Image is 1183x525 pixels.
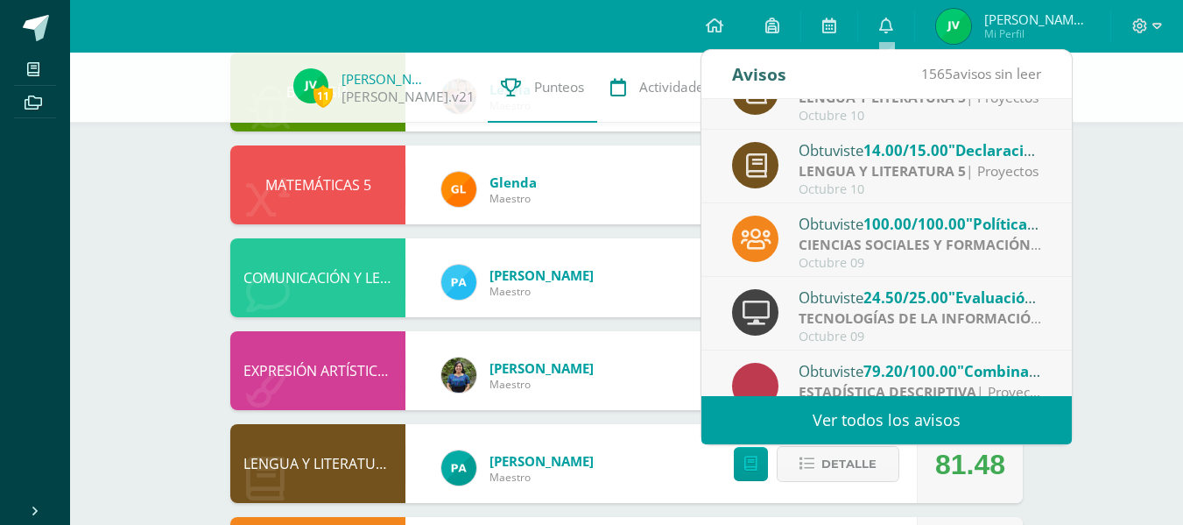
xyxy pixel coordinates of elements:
span: "Declaración personal" [948,140,1116,160]
img: 4d02e55cc8043f0aab29493a7075c5f8.png [441,265,476,300]
div: Octubre 09 [799,330,1042,344]
a: [PERSON_NAME] [489,452,594,470]
span: Maestro [489,284,594,299]
span: 100.00/100.00 [863,214,966,234]
span: 11 [313,85,333,107]
span: Maestro [489,191,537,206]
span: Maestro [489,377,594,392]
img: 7115e4ef1502d82e30f2a52f7cb22b3f.png [441,172,476,207]
div: Avisos [732,50,786,98]
div: Obtuviste en [799,286,1042,309]
a: Ver todos los avisos [701,396,1072,444]
div: COMUNICACIÓN Y LENGUAJE L3 (INGLÉS) [230,238,405,317]
div: Octubre 10 [799,182,1042,197]
span: Maestro [489,470,594,485]
button: Detalle [777,446,899,482]
span: Mi Perfil [984,26,1089,41]
a: [PERSON_NAME] [489,359,594,377]
div: LENGUA Y LITERATURA 5 [230,424,405,503]
div: Octubre 10 [799,109,1042,124]
span: 79.20/100.00 [863,361,957,381]
a: [PERSON_NAME] [342,70,429,88]
span: "Políticas públicas" [966,214,1106,234]
span: Actividades [639,78,710,96]
div: | Proyecto de dominio [799,382,1042,402]
a: Glenda [489,174,537,191]
div: Octubre 09 [799,256,1042,271]
img: 36627948da5af62e6e4d36ba7d792ec8.png [441,358,476,393]
strong: LENGUA Y LITERATURA 5 [799,161,966,181]
div: Obtuviste en [799,359,1042,382]
span: Punteos [534,78,584,96]
a: [PERSON_NAME].v21 [342,88,475,106]
span: avisos sin leer [921,64,1041,83]
a: [PERSON_NAME] [489,266,594,284]
div: | Proyectos de dominio [799,235,1042,255]
div: EXPRESIÓN ARTÍSTICA (MOVIMIENTO) [230,331,405,410]
div: Obtuviste en [799,212,1042,235]
div: Obtuviste en [799,138,1042,161]
div: 81.48 [935,425,1005,504]
a: Punteos [488,53,597,123]
span: 14.00/15.00 [863,140,948,160]
img: 06062f2d027c2b53755e10a0c1e37f93.png [293,68,328,103]
span: 1565 [921,64,953,83]
span: "Evaluación Final" [948,287,1080,308]
div: | Evaluación Final [799,309,1042,329]
span: "Combinatoria" [957,361,1071,381]
a: Actividades [597,53,723,123]
img: 53dbe22d98c82c2b31f74347440a2e81.png [441,451,476,486]
div: MATEMÁTICAS 5 [230,145,405,224]
img: 06062f2d027c2b53755e10a0c1e37f93.png [936,9,971,44]
span: [PERSON_NAME] Mersaldica [984,11,1089,28]
strong: ESTADÍSTICA DESCRIPTIVA [799,382,976,401]
span: Detalle [821,448,877,480]
div: | Proyectos [799,161,1042,181]
strong: CIENCIAS SOCIALES Y FORMACIÓN CIUDADANA 5 [799,235,1130,254]
span: 24.50/25.00 [863,287,948,308]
